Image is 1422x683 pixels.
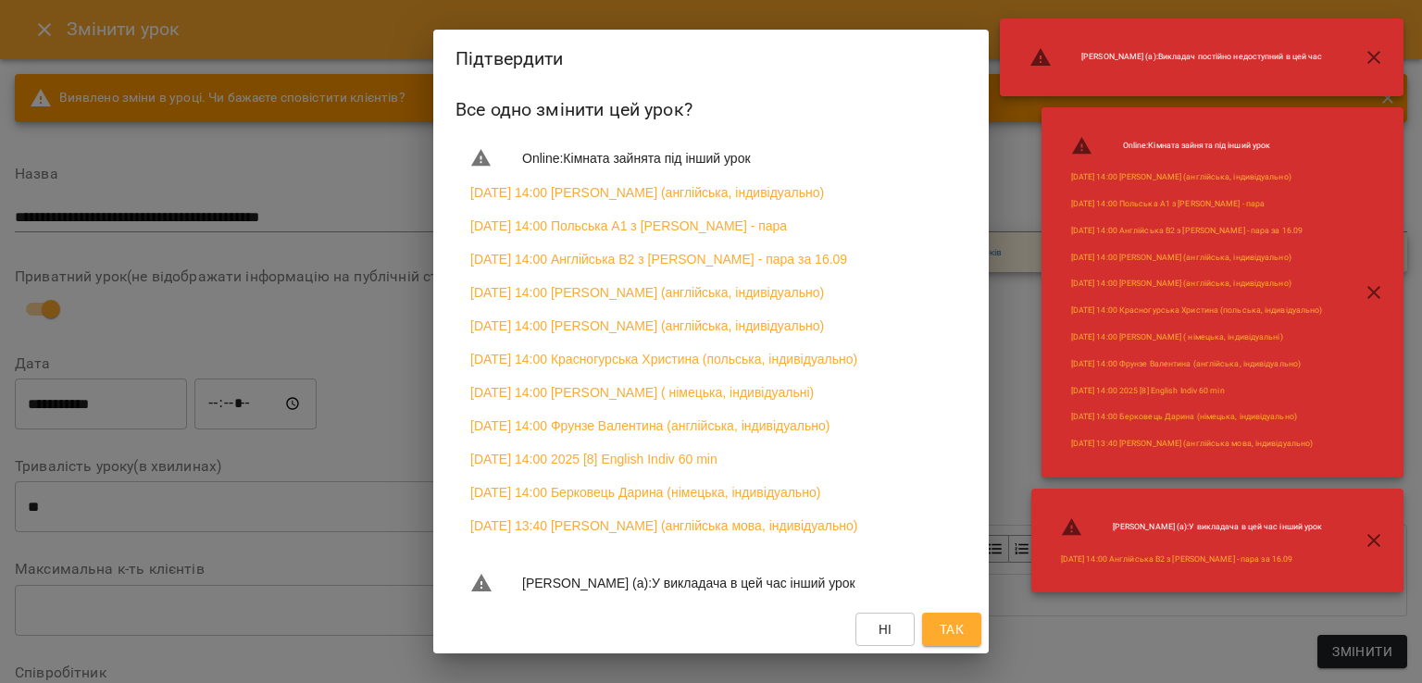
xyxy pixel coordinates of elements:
[1071,358,1301,370] a: [DATE] 14:00 Фрунзе Валентина (англійська, індивідуально)
[470,183,824,202] a: [DATE] 14:00 [PERSON_NAME] (англійська, індивідуально)
[1071,304,1323,317] a: [DATE] 14:00 Красногурська Христина (польська, індивідуально)
[470,217,787,235] a: [DATE] 14:00 Польська А1 з [PERSON_NAME] - пара
[1071,438,1314,450] a: [DATE] 13:40 [PERSON_NAME] (англійська мова, індивідуально)
[1071,385,1225,397] a: [DATE] 14:00 2025 [8] English Indiv 60 min
[470,416,830,435] a: [DATE] 14:00 Фрунзе Валентина (англійська, індивідуально)
[455,44,967,73] h2: Підтвердити
[470,516,858,535] a: [DATE] 13:40 [PERSON_NAME] (англійська мова, індивідуально)
[455,565,967,602] li: [PERSON_NAME] (а) : У викладача в цей час інший урок
[470,283,824,302] a: [DATE] 14:00 [PERSON_NAME] (англійська, індивідуально)
[1071,252,1291,264] a: [DATE] 14:00 [PERSON_NAME] (англійська, індивідуально)
[1071,331,1283,343] a: [DATE] 14:00 [PERSON_NAME] ( німецька, індивідуальні)
[470,450,717,468] a: [DATE] 14:00 2025 [8] English Indiv 60 min
[1071,225,1303,237] a: [DATE] 14:00 Англійська В2 з [PERSON_NAME] - пара за 16.09
[1071,171,1291,183] a: [DATE] 14:00 [PERSON_NAME] (англійська, індивідуально)
[922,613,981,646] button: Так
[1071,411,1297,423] a: [DATE] 14:00 Берковець Дарина (німецька, індивідуально)
[1071,198,1265,210] a: [DATE] 14:00 Польська А1 з [PERSON_NAME] - пара
[470,483,820,502] a: [DATE] 14:00 Берковець Дарина (німецька, індивідуально)
[1071,278,1291,290] a: [DATE] 14:00 [PERSON_NAME] (англійська, індивідуально)
[470,350,857,368] a: [DATE] 14:00 Красногурська Христина (польська, індивідуально)
[455,95,967,124] h6: Все одно змінити цей урок?
[1015,39,1337,76] li: [PERSON_NAME] (а) : Викладач постійно недоступний в цей час
[470,383,814,402] a: [DATE] 14:00 [PERSON_NAME] ( німецька, індивідуальні)
[940,618,964,640] span: Так
[855,613,915,646] button: Ні
[879,618,892,640] span: Ні
[1061,553,1292,565] a: [DATE] 14:00 Англійська В2 з [PERSON_NAME] - пара за 16.09
[470,250,847,268] a: [DATE] 14:00 Англійська В2 з [PERSON_NAME] - пара за 16.09
[1056,128,1338,165] li: Online : Кімната зайнята під інший урок
[1046,509,1338,546] li: [PERSON_NAME] (а) : У викладача в цей час інший урок
[470,317,824,335] a: [DATE] 14:00 [PERSON_NAME] (англійська, індивідуально)
[455,140,967,177] li: Online : Кімната зайнята під інший урок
